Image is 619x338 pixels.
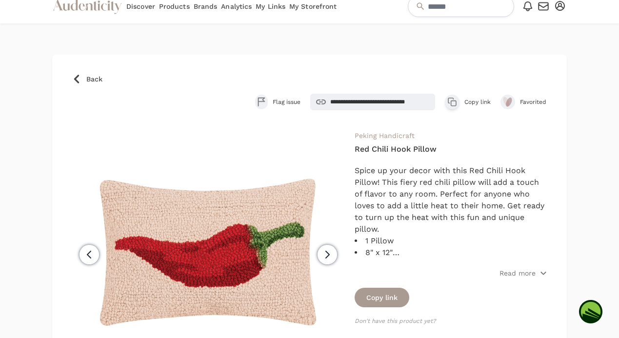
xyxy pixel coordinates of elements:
[86,74,102,84] span: Back
[499,268,536,278] p: Read more
[500,95,547,109] button: Favorited
[499,268,547,278] button: Read more
[355,247,547,258] li: 8" x 12"
[355,143,547,155] h4: Red Chili Hook Pillow
[464,98,491,106] span: Copy link
[273,98,300,106] span: Flag issue
[355,132,415,139] a: Peking Handicraft
[355,288,409,307] button: Copy link
[520,98,547,106] span: Favorited
[445,95,491,109] button: Copy link
[355,165,547,235] p: Spice up your decor with this Red Chili Hook Pillow! This fiery red chili pillow will add a touch...
[355,317,547,325] p: Don't have this product yet?
[255,95,300,109] button: Flag issue
[72,74,547,84] a: Back
[355,235,547,247] li: 1 Pillow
